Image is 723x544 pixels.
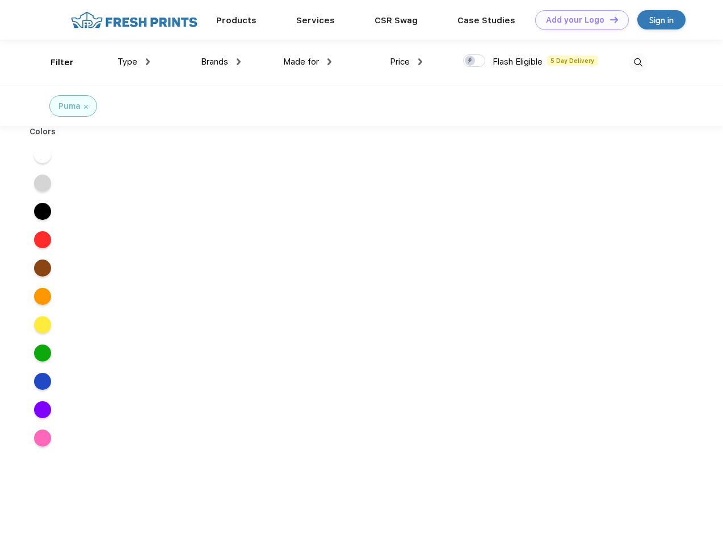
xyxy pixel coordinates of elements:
[375,15,418,25] a: CSR Swag
[649,14,674,27] div: Sign in
[58,100,81,112] div: Puma
[418,58,422,65] img: dropdown.png
[283,57,319,67] span: Made for
[610,16,618,23] img: DT
[117,57,137,67] span: Type
[68,10,201,30] img: fo%20logo%202.webp
[237,58,241,65] img: dropdown.png
[547,56,598,66] span: 5 Day Delivery
[629,53,648,72] img: desktop_search.svg
[390,57,410,67] span: Price
[637,10,686,29] a: Sign in
[296,15,335,25] a: Services
[84,105,88,109] img: filter_cancel.svg
[21,126,65,138] div: Colors
[327,58,331,65] img: dropdown.png
[216,15,257,25] a: Products
[146,58,150,65] img: dropdown.png
[201,57,228,67] span: Brands
[546,15,604,25] div: Add your Logo
[51,56,74,69] div: Filter
[493,57,543,67] span: Flash Eligible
